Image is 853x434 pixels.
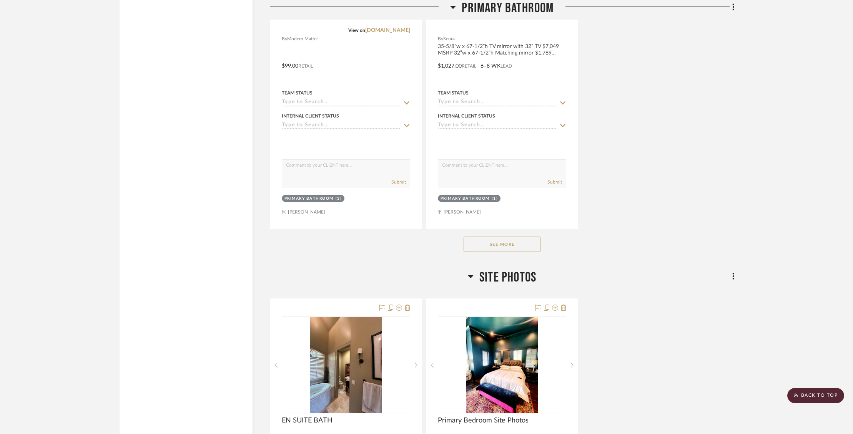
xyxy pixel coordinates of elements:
div: Primary Bathroom [441,196,490,202]
div: Primary Bathroom [284,196,334,202]
button: Submit [391,179,406,186]
span: View on [348,28,365,33]
div: Team Status [438,89,469,96]
input: Type to Search… [282,122,401,129]
div: (3) [336,196,342,202]
div: (1) [492,196,498,202]
a: [DOMAIN_NAME] [365,28,410,33]
span: By [438,35,443,43]
div: Internal Client Status [438,113,495,119]
img: EN SUITE BATH [310,317,382,413]
button: Submit [547,179,562,186]
span: Primary Bedroom Site Photos [438,416,529,425]
span: Site Photos [479,269,536,286]
span: Modern Matter [287,35,318,43]
button: See More [464,237,540,252]
div: Internal Client Status [282,113,339,119]
div: Team Status [282,89,313,96]
scroll-to-top-button: BACK TO TOP [787,388,844,403]
img: Primary Bedroom Site Photos [466,317,538,413]
span: Seura [443,35,455,43]
span: By [282,35,287,43]
input: Type to Search… [438,99,557,106]
span: EN SUITE BATH [282,416,333,425]
input: Type to Search… [282,99,401,106]
input: Type to Search… [438,122,557,129]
